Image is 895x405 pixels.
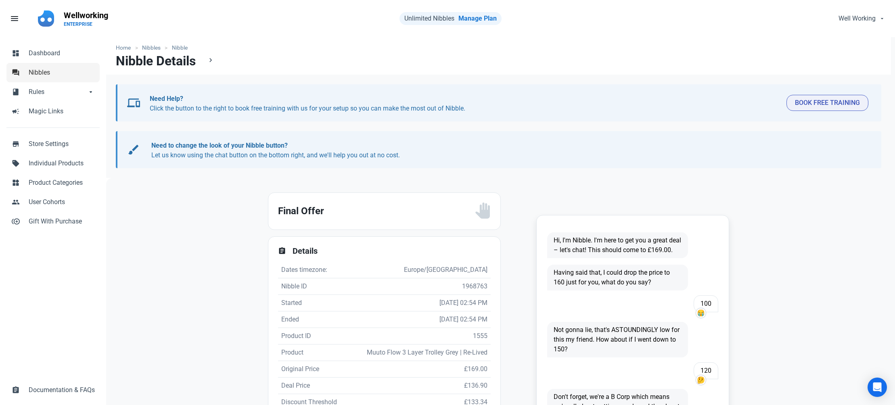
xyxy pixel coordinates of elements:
a: Home [116,44,135,52]
span: Hi, I'm Nibble. I'm here to get you a great deal – let's chat! This should come to £169.00. [547,232,688,258]
a: WellworkingENTERPRISE [59,6,113,31]
span: Rules [29,87,87,97]
span: Product Categories [29,178,95,188]
span: 120 [694,362,718,379]
a: control_point_duplicateGift With Purchase [6,212,100,231]
td: Product [278,344,348,361]
span: forum [12,68,20,76]
span: User Cohorts [29,197,95,207]
p: Wellworking [64,10,108,21]
span: Unlimited Nibbles [404,15,454,22]
nav: breadcrumbs [106,37,891,54]
td: Europe/[GEOGRAPHIC_DATA] [348,262,491,278]
span: Individual Products [29,159,95,168]
td: Original Price [278,361,348,378]
a: widgetsProduct Categories [6,173,100,192]
span: chevron_right [207,56,215,64]
a: dashboardDashboard [6,44,100,63]
span: devices [127,96,140,109]
p: Let us know using the chat button on the bottom right, and we'll help you out at no cost. [151,141,861,160]
span: 100 [694,295,718,312]
div: Open Intercom Messenger [868,378,887,397]
td: 1968763 [348,278,491,295]
span: sell [12,159,20,167]
td: £169.00 [348,361,491,378]
td: Started [278,295,348,311]
td: Dates timezone: [278,262,348,278]
span: campaign [12,106,20,115]
button: Well Working [832,10,890,27]
span: Book Free Training [795,98,860,108]
td: 1555 [348,328,491,344]
a: storeStore Settings [6,134,100,154]
span: Not gonna lie, that's ASTOUNDINGLY low for this my friend. How about if I went down to 150? [547,322,688,357]
b: Need Help? [150,95,183,102]
p: Click the button to the right to book free training with us for your setup so you can make the mo... [150,94,780,113]
span: Well Working [839,14,876,23]
p: ENTERPRISE [64,21,108,27]
span: dashboard [12,48,20,56]
td: Deal Price [278,378,348,394]
td: Product ID [278,328,348,344]
a: Nibbles [138,44,165,52]
a: Manage Plan [458,15,497,22]
h2: Final Offer [278,203,475,219]
span: Store Settings [29,139,95,149]
a: assignmentDocumentation & FAQs [6,380,100,400]
span: assignment [12,385,20,393]
span: menu [10,14,19,23]
a: sellIndividual Products [6,154,100,173]
span: arrow_drop_down [87,87,95,95]
td: [DATE] 02:54 PM [348,295,491,311]
a: peopleUser Cohorts [6,192,100,212]
span: Having said that, I could drop the price to 160 just for you, what do you say? [547,265,688,290]
span: control_point_duplicate [12,217,20,225]
span: assignment [278,247,286,255]
h1: Nibble Details [116,54,196,68]
a: forumNibbles [6,63,100,82]
b: Need to change the look of your Nibble button? [151,142,288,149]
span: people [12,197,20,205]
span: Documentation & FAQs [29,385,95,395]
a: campaignMagic Links [6,102,100,121]
span: brush [127,143,140,156]
h2: Details [293,246,491,256]
td: Nibble ID [278,278,348,295]
span: Muuto Flow 3 Layer Trolley Grey | Re-Lived [367,349,487,356]
span: £136.90 [464,382,487,389]
a: bookRulesarrow_drop_down [6,82,100,102]
img: status_user_offer_unavailable.svg [475,202,491,219]
span: Gift With Purchase [29,217,95,226]
span: store [12,139,20,147]
span: Nibbles [29,68,95,77]
button: Book Free Training [786,95,868,111]
span: widgets [12,178,20,186]
span: Magic Links [29,106,95,116]
a: chevron_right [201,54,221,68]
td: [DATE] 02:54 PM [348,311,491,328]
td: Ended [278,311,348,328]
span: book [12,87,20,95]
span: Dashboard [29,48,95,58]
